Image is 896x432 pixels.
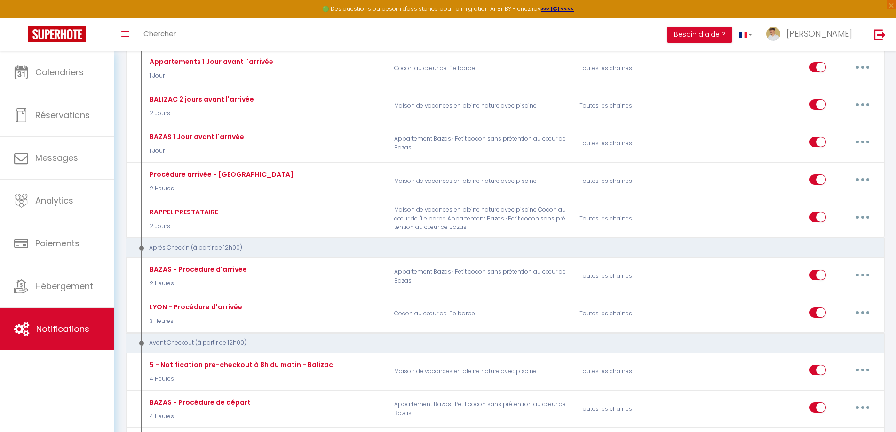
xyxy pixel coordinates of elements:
[147,56,273,67] div: Appartements 1 Jour avant l'arrivée
[573,167,697,195] div: Toutes les chaines
[136,18,183,51] a: Chercher
[147,302,242,312] div: LYON - Procédure d'arrivée
[143,29,176,39] span: Chercher
[36,323,89,335] span: Notifications
[573,263,697,290] div: Toutes les chaines
[388,55,573,82] p: Cocon au cœur de l'île barbe
[541,5,574,13] a: >>> ICI <<<<
[388,300,573,328] p: Cocon au cœur de l'île barbe
[874,29,886,40] img: logout
[766,27,780,41] img: ...
[573,130,697,157] div: Toutes les chaines
[573,300,697,328] div: Toutes les chaines
[388,167,573,195] p: Maison de vacances en pleine nature avec piscine
[573,395,697,423] div: Toutes les chaines
[147,397,251,408] div: BAZAS - Procédure de départ
[135,243,861,252] div: Après Checkin (à partir de 12h00)
[388,358,573,385] p: Maison de vacances en pleine nature avec piscine
[35,109,90,121] span: Réservations
[147,71,273,80] p: 1 Jour
[147,222,218,231] p: 2 Jours
[786,28,852,39] span: [PERSON_NAME]
[147,279,247,288] p: 2 Heures
[147,169,293,180] div: Procédure arrivée - [GEOGRAPHIC_DATA]
[147,147,244,156] p: 1 Jour
[388,205,573,232] p: Maison de vacances en pleine nature avec piscine Cocon au cœur de l'île barbe Appartement Bazas ·...
[573,358,697,385] div: Toutes les chaines
[35,152,78,164] span: Messages
[388,263,573,290] p: Appartement Bazas · Petit cocon sans prétention au cœur de Bazas
[28,26,86,42] img: Super Booking
[147,94,254,104] div: BALIZAC 2 jours avant l'arrivée
[135,338,861,347] div: Avant Checkout (à partir de 12h00)
[35,237,79,249] span: Paiements
[147,264,247,275] div: BAZAS - Procédure d'arrivée
[667,27,732,43] button: Besoin d'aide ?
[573,205,697,232] div: Toutes les chaines
[147,317,242,326] p: 3 Heures
[147,375,333,384] p: 4 Heures
[35,280,93,292] span: Hébergement
[388,395,573,423] p: Appartement Bazas · Petit cocon sans prétention au cœur de Bazas
[573,55,697,82] div: Toutes les chaines
[388,130,573,157] p: Appartement Bazas · Petit cocon sans prétention au cœur de Bazas
[388,92,573,119] p: Maison de vacances en pleine nature avec piscine
[147,360,333,370] div: 5 - Notification pre-checkout à 8h du matin - Balizac
[147,109,254,118] p: 2 Jours
[147,132,244,142] div: BAZAS 1 Jour avant l'arrivée
[573,92,697,119] div: Toutes les chaines
[147,412,251,421] p: 4 Heures
[35,66,84,78] span: Calendriers
[147,207,218,217] div: RAPPEL PRESTATAIRE
[147,184,293,193] p: 2 Heures
[35,195,73,206] span: Analytics
[759,18,864,51] a: ... [PERSON_NAME]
